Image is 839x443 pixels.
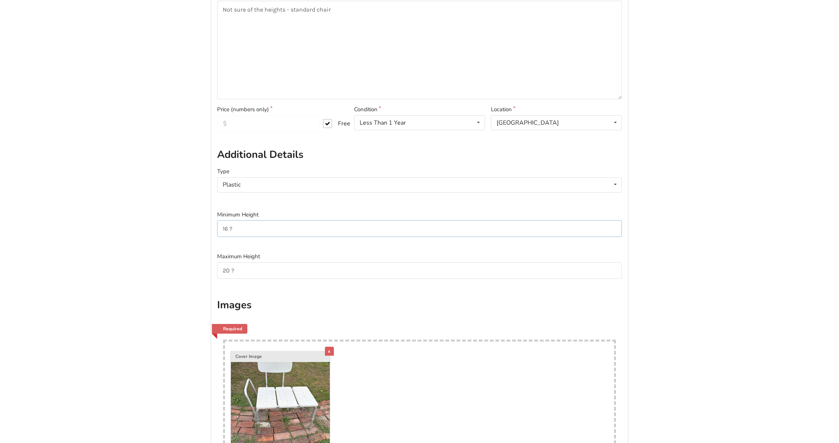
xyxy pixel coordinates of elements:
[217,252,622,261] label: Maximum Height
[212,324,248,334] a: Required
[354,105,485,114] label: Condition
[223,182,241,188] div: Plastic
[217,105,348,114] label: Price (numbers only)
[325,347,334,356] div: Remove the image
[323,119,344,128] label: Free
[497,120,559,126] div: [GEOGRAPHIC_DATA]
[231,351,330,362] div: Cover Image
[217,167,622,176] label: Type
[360,120,406,126] div: Less Than 1 Year
[217,1,622,99] textarea: Not sure of the heights - standard chair
[217,210,622,219] label: Minimum Height
[217,299,622,312] h2: Images
[491,105,622,114] label: Location
[217,148,622,161] h2: Additional Details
